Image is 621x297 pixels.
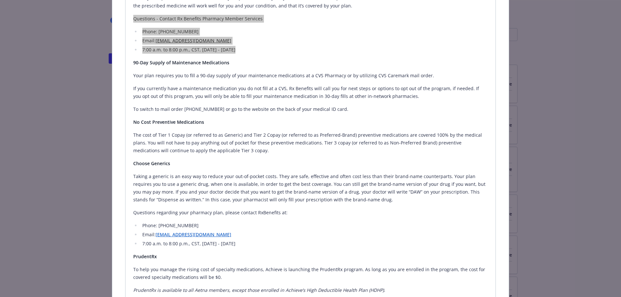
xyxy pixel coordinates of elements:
li: Email: [140,231,488,239]
p: The cost of Tier 1 Copay (or referred to as Generic) and Tier 2 Copay (or referred to as Preferre... [133,131,488,154]
li: 7:00 a.m. to 8:00 p.m., CST, [DATE] - [DATE] [140,46,488,54]
p: Questions - Contact Rx Benefits Pharmacy Member Services [133,15,488,23]
p: Questions regarding your pharmacy plan, please contact RxBenefits at: [133,209,488,217]
a: [EMAIL_ADDRESS][DOMAIN_NAME] [156,37,231,44]
li: Email: [140,37,488,45]
a: [EMAIL_ADDRESS][DOMAIN_NAME] [156,231,231,238]
p: Taking a generic is an easy way to reduce your out-of-pocket costs. They are safe, effective and ... [133,173,488,204]
strong: No Cost Preventive Medications [133,119,204,125]
li: Phone: [PHONE_NUMBER] [140,28,488,36]
li: 7:00 a.m. to 8:00 p.m., CST, [DATE] - [DATE] [140,240,488,248]
p: To switch to mail order [PHONE_NUMBER] or go to the website on the back of your medical ID card. [133,105,488,113]
strong: 90-Day Supply of Maintenance Medications [133,59,229,66]
li: Phone: [PHONE_NUMBER] [140,222,488,229]
p: To help you manage the rising cost of specialty medications, Achieve is launching the PrudentRx p... [133,266,488,281]
strong: Choose Generics [133,160,170,166]
p: Your plan requires you to fill a 90-day supply of your maintenance medications at a CVS Pharmacy ... [133,72,488,80]
strong: PrudentRx [133,253,157,260]
em: PrudentRx is available to all Aetna members, except those enrolled in Achieve’s High Deductible H... [133,287,385,293]
p: If you currently have a maintenance medication you do not fill at a CVS, Rx Benefits will call yo... [133,85,488,100]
